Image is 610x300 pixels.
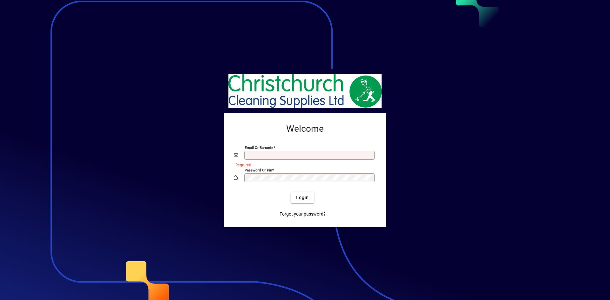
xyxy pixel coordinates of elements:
[280,211,326,217] span: Forgot your password?
[291,192,314,203] button: Login
[245,168,272,172] mat-label: Password or Pin
[235,161,371,168] mat-error: Required
[296,194,309,201] span: Login
[234,123,376,134] h2: Welcome
[277,208,328,220] a: Forgot your password?
[245,145,273,150] mat-label: Email or Barcode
